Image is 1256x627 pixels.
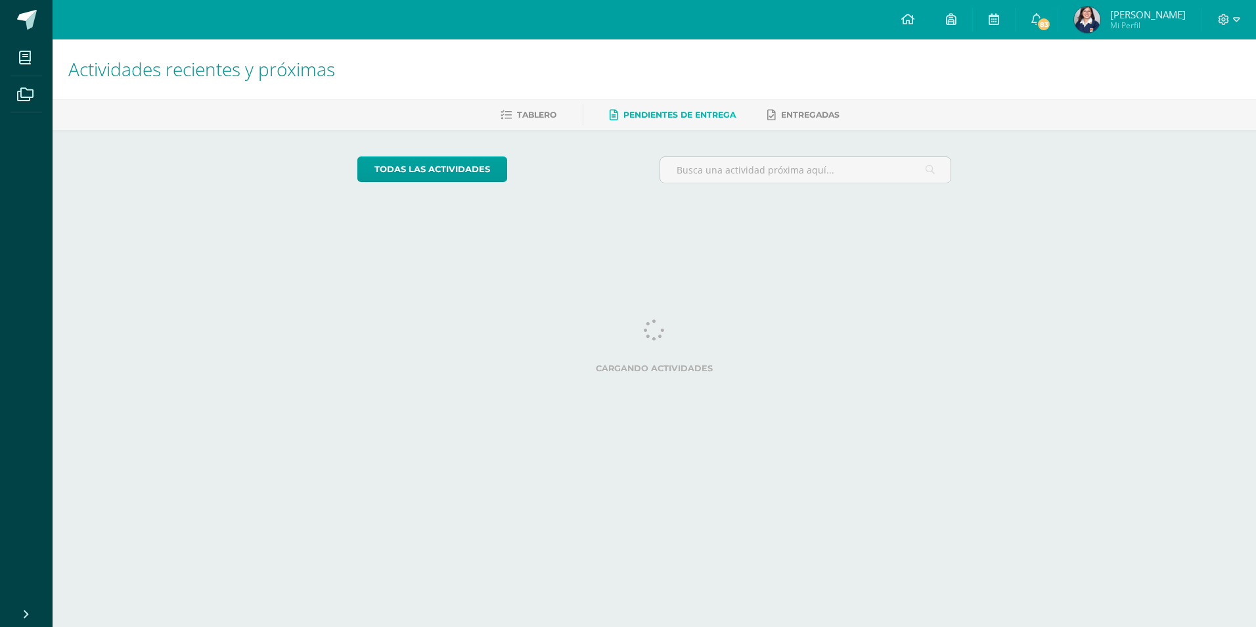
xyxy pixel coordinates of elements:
[610,104,736,126] a: Pendientes de entrega
[781,110,840,120] span: Entregadas
[501,104,556,126] a: Tablero
[1110,8,1186,21] span: [PERSON_NAME]
[68,57,335,81] span: Actividades recientes y próximas
[767,104,840,126] a: Entregadas
[623,110,736,120] span: Pendientes de entrega
[517,110,556,120] span: Tablero
[1037,17,1051,32] span: 83
[357,156,507,182] a: todas las Actividades
[1074,7,1100,33] img: 067751ae98dcbabc3ba6d592e166cf8b.png
[357,363,952,373] label: Cargando actividades
[1110,20,1186,31] span: Mi Perfil
[660,157,951,183] input: Busca una actividad próxima aquí...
